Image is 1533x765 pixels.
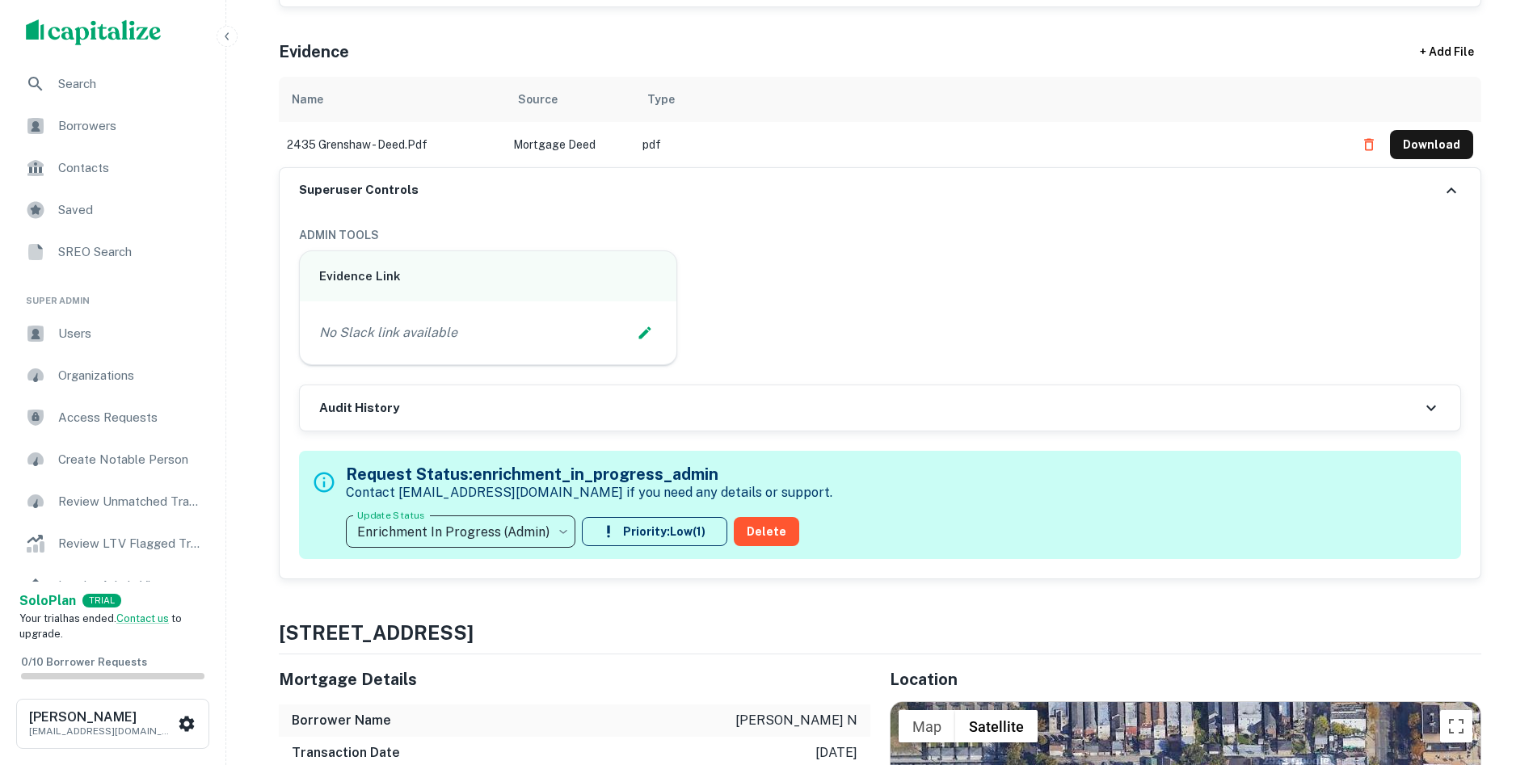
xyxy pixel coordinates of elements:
img: capitalize-logo.png [26,19,162,45]
th: Name [279,77,505,122]
div: Name [292,90,323,109]
div: + Add File [1391,38,1504,67]
p: No Slack link available [319,323,457,343]
p: [PERSON_NAME] n [735,711,857,730]
a: Access Requests [13,398,213,437]
h4: [STREET_ADDRESS] [279,618,1481,647]
a: Users [13,314,213,353]
h5: Location [890,667,1481,691]
th: Type [634,77,1346,122]
h6: ADMIN TOOLS [299,226,1461,244]
p: [DATE] [815,743,857,763]
span: Review LTV Flagged Transactions [58,534,203,553]
button: Show satellite imagery [955,710,1038,742]
td: 2435 grenshaw - deed.pdf [279,122,505,167]
li: Super Admin [13,275,213,314]
h6: Borrower Name [292,711,391,730]
span: Review Unmatched Transactions [58,492,203,511]
span: Users [58,324,203,343]
span: 0 / 10 Borrower Requests [21,656,147,668]
span: Organizations [58,366,203,385]
strong: Solo Plan [19,593,76,608]
a: Review LTV Flagged Transactions [13,524,213,563]
span: Saved [58,200,203,220]
h6: Audit History [319,399,399,418]
th: Source [505,77,634,122]
a: Lender Admin View [13,566,213,605]
button: Show street map [899,710,955,742]
p: Contact [EMAIL_ADDRESS][DOMAIN_NAME] if you need any details or support. [346,483,832,502]
a: Saved [13,191,213,229]
h6: Transaction Date [292,743,400,763]
a: Contacts [13,149,213,187]
a: Borrowers [13,107,213,145]
a: Review Unmatched Transactions [13,482,213,521]
div: Source [518,90,558,109]
span: Lender Admin View [58,576,203,595]
div: TRIAL [82,594,121,607]
span: Create Notable Person [58,450,203,469]
a: SoloPlan [19,591,76,611]
h6: Superuser Controls [299,181,419,200]
a: Contact us [116,612,169,624]
td: Mortgage Deed [505,122,634,167]
label: Update Status [357,508,424,522]
span: Search [58,74,203,94]
button: Toggle fullscreen view [1440,710,1472,742]
h5: Evidence [279,40,349,64]
button: Priority:Low(1) [582,517,727,546]
h5: Mortgage Details [279,667,870,691]
h5: Request Status: enrichment_in_progress_admin [346,462,832,486]
p: [EMAIL_ADDRESS][DOMAIN_NAME] [29,724,175,738]
a: SREO Search [13,233,213,271]
iframe: Chat Widget [1452,636,1533,713]
button: Delete file [1354,132,1383,158]
div: Type [647,90,675,109]
h6: [PERSON_NAME] [29,711,175,724]
button: Edit Slack Link [633,321,657,345]
span: Access Requests [58,408,203,427]
a: Create Notable Person [13,440,213,479]
span: Contacts [58,158,203,178]
a: Search [13,65,213,103]
div: Enrichment In Progress (Admin) [346,509,575,554]
a: Organizations [13,356,213,395]
button: [PERSON_NAME][EMAIL_ADDRESS][DOMAIN_NAME] [16,699,209,749]
button: Delete [734,517,799,546]
span: SREO Search [58,242,203,262]
button: Download [1390,130,1473,159]
span: Borrowers [58,116,203,136]
div: scrollable content [279,77,1481,167]
h6: Evidence Link [319,267,658,286]
td: pdf [634,122,1346,167]
span: Your trial has ended. to upgrade. [19,612,182,641]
